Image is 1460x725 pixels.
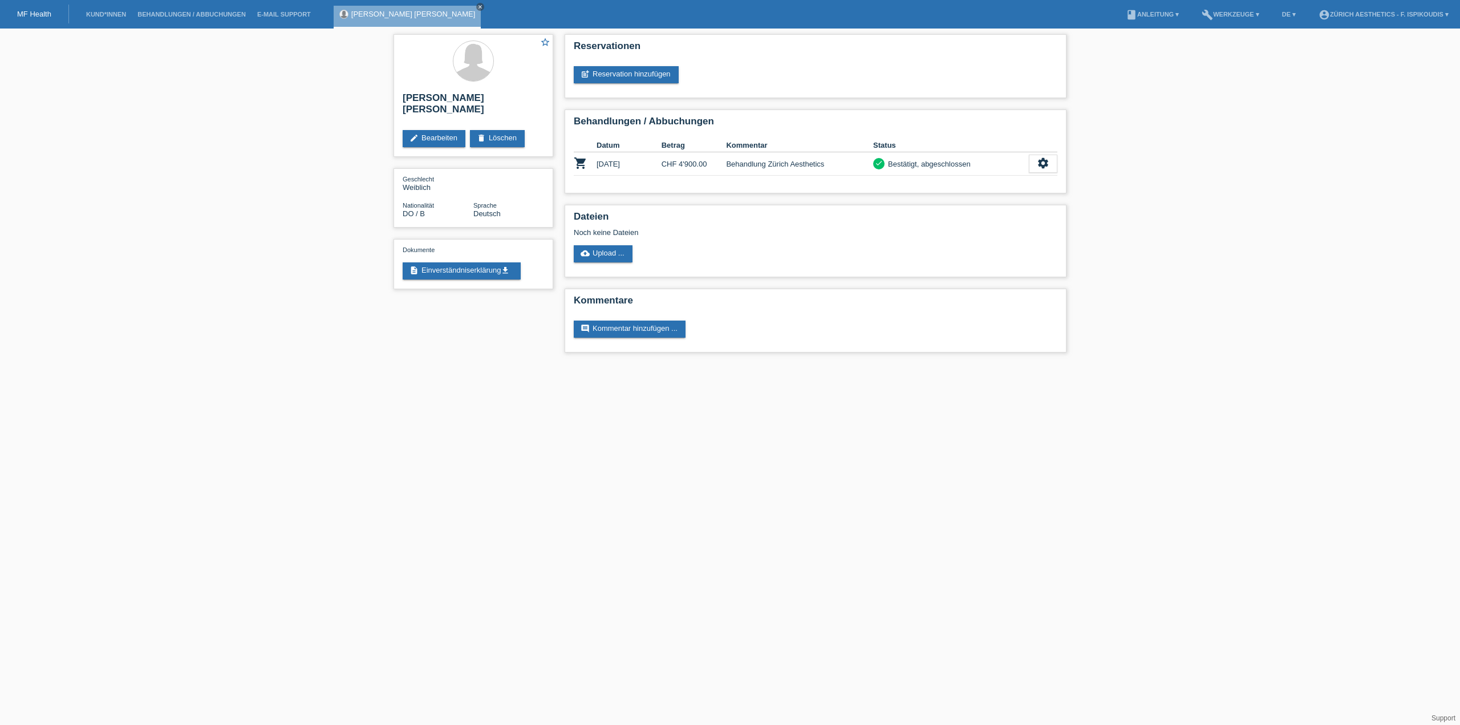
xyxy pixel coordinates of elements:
h2: Kommentare [574,295,1057,312]
a: DE ▾ [1276,11,1301,18]
th: Datum [597,139,662,152]
a: [PERSON_NAME] [PERSON_NAME] [351,10,475,18]
i: post_add [581,70,590,79]
a: close [476,3,484,11]
th: Betrag [662,139,727,152]
td: Behandlung Zürich Aesthetics [726,152,873,176]
a: MF Health [17,10,51,18]
i: cloud_upload [581,249,590,258]
i: description [409,266,419,275]
span: Dominikanische Republik / B / 21.04.2017 [403,209,425,218]
a: bookAnleitung ▾ [1120,11,1185,18]
span: Sprache [473,202,497,209]
i: account_circle [1319,9,1330,21]
div: Bestätigt, abgeschlossen [885,158,971,170]
div: Weiblich [403,175,473,192]
h2: Behandlungen / Abbuchungen [574,116,1057,133]
a: buildWerkzeuge ▾ [1196,11,1265,18]
th: Status [873,139,1029,152]
a: cloud_uploadUpload ... [574,245,632,262]
i: close [477,4,483,10]
h2: Dateien [574,211,1057,228]
a: deleteLöschen [470,130,525,147]
a: Support [1431,714,1455,722]
i: star_border [540,37,550,47]
div: Noch keine Dateien [574,228,922,237]
td: CHF 4'900.00 [662,152,727,176]
i: check [875,159,883,167]
a: star_border [540,37,550,49]
i: get_app [501,266,510,275]
i: delete [477,133,486,143]
a: descriptionEinverständniserklärungget_app [403,262,521,280]
a: E-Mail Support [252,11,317,18]
i: comment [581,324,590,333]
span: Deutsch [473,209,501,218]
a: Behandlungen / Abbuchungen [132,11,252,18]
h2: Reservationen [574,40,1057,58]
td: [DATE] [597,152,662,176]
a: Kund*innen [80,11,132,18]
span: Dokumente [403,246,435,253]
h2: [PERSON_NAME] [PERSON_NAME] [403,92,544,121]
i: settings [1037,157,1049,169]
i: book [1126,9,1137,21]
a: commentKommentar hinzufügen ... [574,321,686,338]
a: editBearbeiten [403,130,465,147]
i: build [1202,9,1213,21]
i: POSP00026275 [574,156,587,170]
th: Kommentar [726,139,873,152]
a: account_circleZürich Aesthetics - F. Ispikoudis ▾ [1313,11,1454,18]
span: Nationalität [403,202,434,209]
a: post_addReservation hinzufügen [574,66,679,83]
i: edit [409,133,419,143]
span: Geschlecht [403,176,434,183]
